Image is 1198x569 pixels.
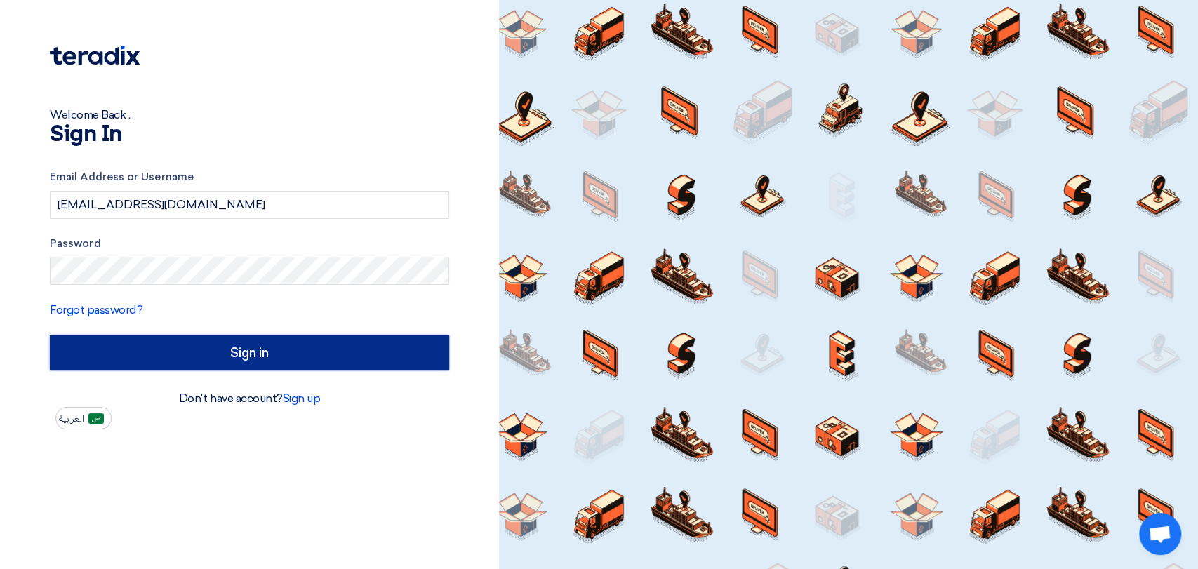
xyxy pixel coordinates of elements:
div: Don't have account? [50,390,449,407]
img: ar-AR.png [88,413,104,424]
input: Sign in [50,335,449,370]
span: العربية [59,414,84,424]
a: Forgot password? [50,303,142,316]
label: Password [50,236,449,252]
button: العربية [55,407,112,429]
a: Sign up [283,391,321,405]
input: Enter your business email or username [50,191,449,219]
h1: Sign In [50,123,449,146]
div: Open chat [1139,513,1181,555]
label: Email Address or Username [50,169,449,185]
img: Teradix logo [50,46,140,65]
div: Welcome Back ... [50,107,449,123]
